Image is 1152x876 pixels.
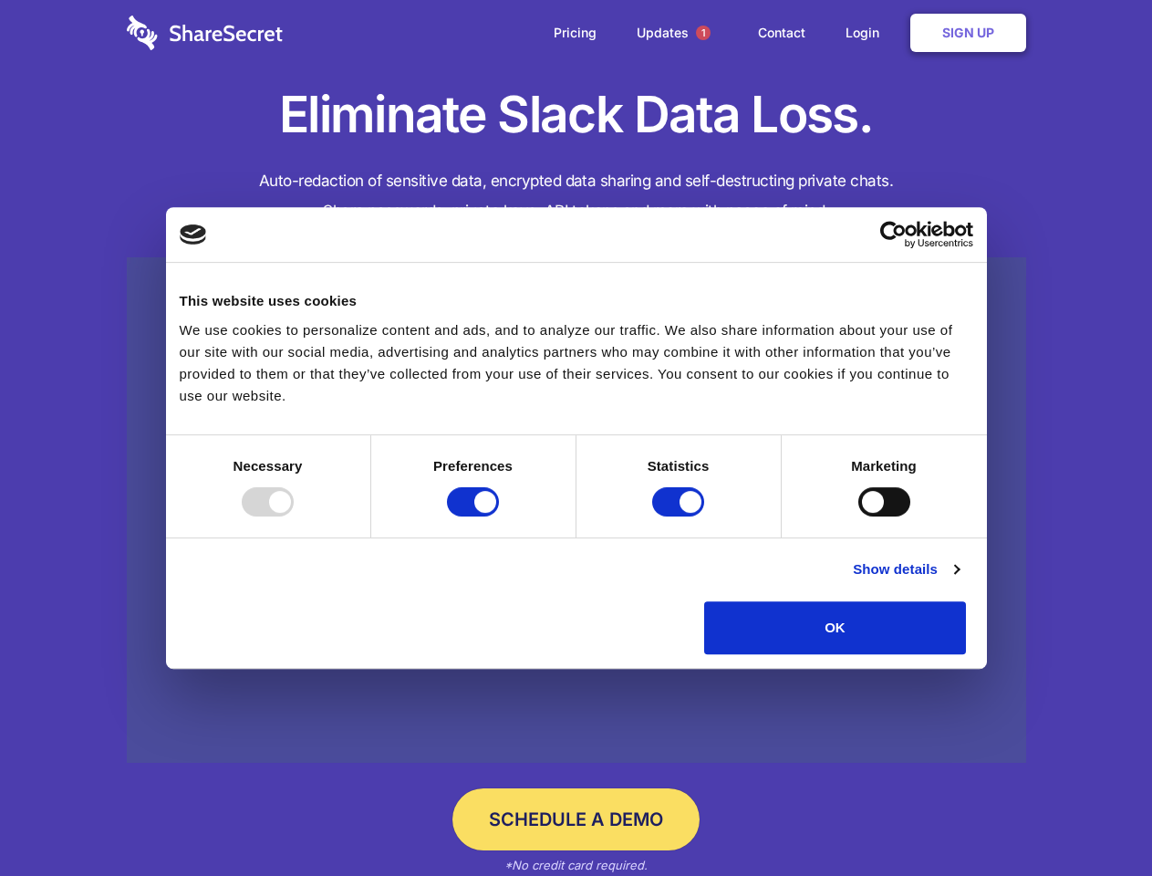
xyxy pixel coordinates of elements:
a: Sign Up [910,14,1026,52]
button: OK [704,601,966,654]
a: Show details [853,558,959,580]
a: Usercentrics Cookiebot - opens in a new window [814,221,973,248]
span: 1 [696,26,711,40]
strong: Preferences [433,458,513,474]
em: *No credit card required. [504,858,648,872]
a: Wistia video thumbnail [127,257,1026,764]
strong: Statistics [648,458,710,474]
strong: Marketing [851,458,917,474]
a: Pricing [535,5,615,61]
h1: Eliminate Slack Data Loss. [127,82,1026,148]
strong: Necessary [234,458,303,474]
a: Schedule a Demo [452,788,700,850]
img: logo-wordmark-white-trans-d4663122ce5f474addd5e946df7df03e33cb6a1c49d2221995e7729f52c070b2.svg [127,16,283,50]
a: Login [827,5,907,61]
img: logo [180,224,207,245]
a: Contact [740,5,824,61]
h4: Auto-redaction of sensitive data, encrypted data sharing and self-destructing private chats. Shar... [127,166,1026,226]
div: We use cookies to personalize content and ads, and to analyze our traffic. We also share informat... [180,319,973,407]
div: This website uses cookies [180,290,973,312]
